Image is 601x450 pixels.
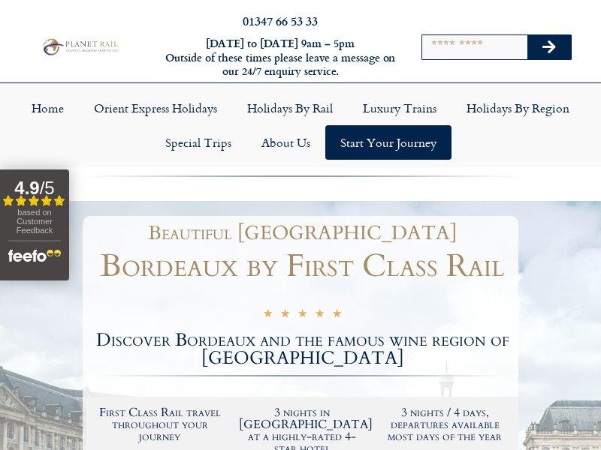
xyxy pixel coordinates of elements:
[17,91,79,125] a: Home
[8,91,593,160] nav: Menu
[94,223,511,243] h1: Beautiful [GEOGRAPHIC_DATA]
[348,91,452,125] a: Luxury Trains
[79,91,232,125] a: Orient Express Holidays
[86,250,518,282] h1: Bordeaux by First Class Rail
[381,406,509,442] h2: 3 nights / 4 days, departures available most days of the year
[164,37,397,79] h6: [DATE] to [DATE] 9am – 5pm Outside of these times please leave a message on our 24/7 enquiry serv...
[96,406,224,442] h2: First Class Rail travel throughout your journey
[86,331,518,367] h2: Discover Bordeaux and the famous wine region of [GEOGRAPHIC_DATA]
[452,91,584,125] a: Holidays by Region
[40,37,120,56] img: Planet Rail Train Holidays Logo
[246,125,325,160] a: About Us
[232,91,348,125] a: Holidays by Rail
[243,12,318,29] a: 01347 66 53 33
[325,125,452,160] a: Start your Journey
[150,125,246,160] a: Special Trips
[280,308,290,322] i: ★
[263,308,273,322] i: ★
[297,308,307,322] i: ★
[263,307,342,322] div: 5/5
[332,308,342,322] i: ★
[315,308,325,322] i: ★
[527,35,571,59] button: Search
